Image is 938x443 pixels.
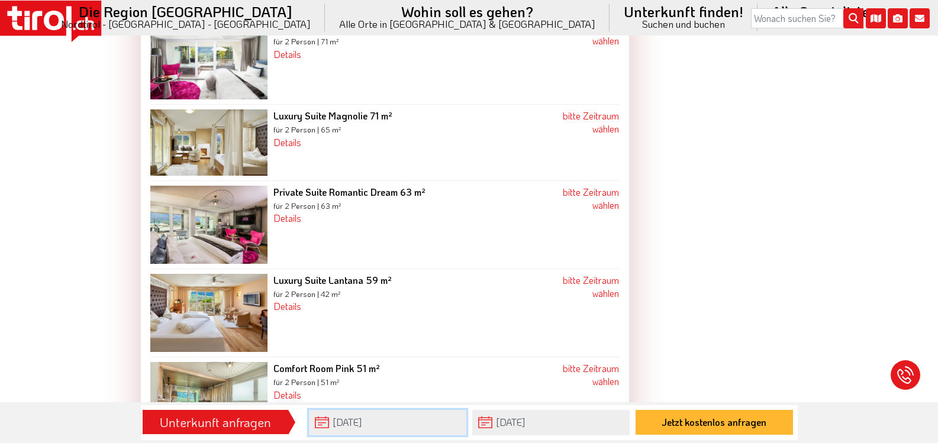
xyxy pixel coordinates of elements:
a: bitte Zeitraum wählen [563,186,619,211]
i: Fotogalerie [888,8,908,28]
a: Details [273,48,301,60]
a: Details [273,212,301,224]
small: für 2 Person | 63 m² [273,201,341,211]
input: Wonach suchen Sie? [751,8,863,28]
b: Comfort Room Pink 51 m² [273,362,380,374]
img: render-images [150,21,267,99]
i: Kontakt [910,8,930,28]
button: Jetzt kostenlos anfragen [636,410,793,435]
img: render-images [150,362,267,440]
a: bitte Zeitraum wählen [563,274,619,299]
img: render-images [150,109,267,176]
b: Luxury Suite Lantana 59 m² [273,274,392,286]
small: für 2 Person | 65 m² [273,125,341,134]
small: Alle Orte in [GEOGRAPHIC_DATA] & [GEOGRAPHIC_DATA] [339,19,595,29]
b: Luxury Suite Magnolie 71 m² [273,109,392,122]
small: für 2 Person | 42 m² [273,289,341,299]
img: render-images [150,274,267,352]
div: Unterkunft anfragen [146,412,285,432]
img: render-images [150,186,267,264]
a: bitte Zeitraum wählen [563,362,619,387]
a: bitte Zeitraum wählen [563,109,619,135]
a: Details [273,389,301,401]
b: Private Suite Romantic Dream 63 m² [273,186,426,198]
small: Nordtirol - [GEOGRAPHIC_DATA] - [GEOGRAPHIC_DATA] [61,19,311,29]
a: Details [273,300,301,312]
small: Suchen und buchen [624,19,743,29]
input: Anreise [309,410,466,435]
a: Details [273,136,301,148]
input: Abreise [472,410,630,435]
i: Karte öffnen [866,8,886,28]
small: für 2 Person | 51 m² [273,377,340,387]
